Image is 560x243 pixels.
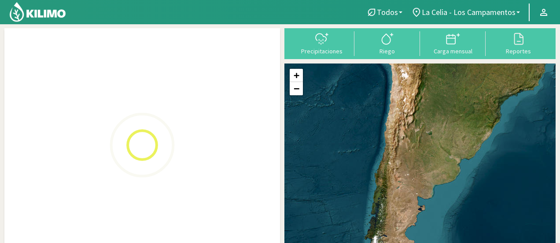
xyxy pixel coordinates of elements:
[488,48,549,54] div: Reportes
[423,48,483,54] div: Carga mensual
[377,7,398,17] span: Todos
[422,7,516,17] span: La Celia - Los Campamentos
[486,31,551,55] button: Reportes
[290,69,303,82] a: Zoom in
[98,101,186,189] img: Loading...
[290,82,303,95] a: Zoom out
[354,31,420,55] button: Riego
[420,31,486,55] button: Carga mensual
[357,48,417,54] div: Riego
[9,1,66,22] img: Kilimo
[289,31,354,55] button: Precipitaciones
[291,48,352,54] div: Precipitaciones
